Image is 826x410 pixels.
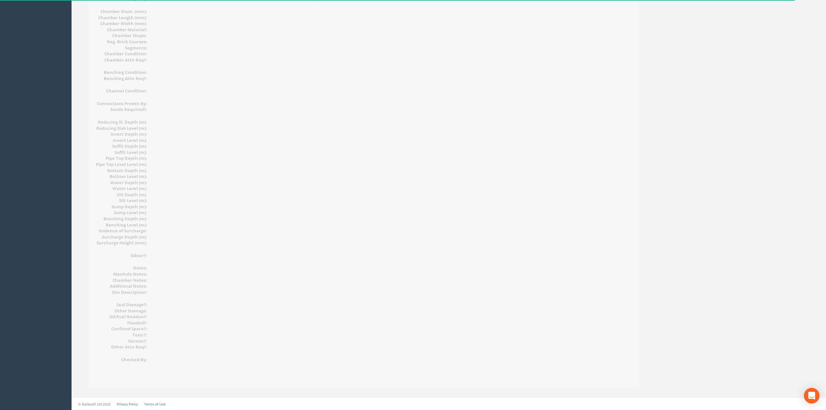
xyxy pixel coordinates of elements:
dt: Chamber Notes: [86,277,138,283]
dt: Vermin?: [86,338,138,344]
dt: Checked By: [86,357,138,363]
dt: Other Attn Req?: [86,344,138,350]
dt: Benching Condition: [86,69,138,75]
dt: Reducing Slab Level (m): [86,125,138,131]
dt: Channel Condition: [86,88,138,94]
dt: Surcharge Depth (m): [86,234,138,240]
dt: Benching Attn Req?: [86,75,138,82]
dt: Silt Depth (m): [86,192,138,198]
dt: Site Description: [86,289,138,295]
dt: Chamber Attn Req?: [86,57,138,63]
dt: Invert Level (m): [86,137,138,143]
dt: Reducing Sl. Depth (m): [86,119,138,125]
dt: Bottom Level (m): [86,173,138,180]
dt: Soffit Depth (m): [86,143,138,149]
small: © Kullasoft Ltd 2025 [78,402,111,406]
dt: Chamber Shape: [86,33,138,39]
dt: Connections Proven By: [86,101,138,107]
dt: Sump Depth (m): [86,204,138,210]
dt: Pipe Top Depth (m): [86,155,138,161]
dt: Toxic?: [86,332,138,338]
dt: Other Damage: [86,308,138,314]
dt: Water Level (m): [86,185,138,192]
dt: Reg. Brick Courses: [86,39,138,45]
dt: Pipe Top Level Level (m): [86,161,138,168]
dt: Chamber Condition: [86,51,138,57]
dt: Chamber Diam. (mm): [86,8,138,15]
dt: Chamber Width (mm): [86,20,138,27]
dt: Confined Space?: [86,326,138,332]
dt: Evidence of Surcharge: [86,228,138,234]
dt: Benching Level (m): [86,222,138,228]
dt: Benching Depth (m): [86,216,138,222]
dt: Flooded?: [86,320,138,326]
dt: Additional Notes: [86,283,138,289]
dt: Odour?: [86,253,138,259]
dt: Bottom Depth (m): [86,168,138,174]
dt: Surcharge Height (mm): [86,240,138,246]
dt: Manhole Notes: [86,271,138,277]
dt: Sump Level (m): [86,210,138,216]
dt: Notes: [86,265,138,271]
dt: Seal Damage?: [86,302,138,308]
dt: Chamber Material: [86,27,138,33]
dt: Invert Depth (m): [86,131,138,137]
dt: Soffit Level (m): [86,149,138,156]
dt: Water Depth (m): [86,180,138,186]
a: Privacy Policy [117,402,138,406]
dt: Oil/Fuel Residue?: [86,314,138,320]
a: Terms of Use [144,402,166,406]
dt: Silt Level (m): [86,198,138,204]
div: Open Intercom Messenger [804,388,819,403]
dt: Segments: [86,45,138,51]
dt: Chamber Length (mm): [86,15,138,21]
dt: Sonde Required?: [86,106,138,113]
